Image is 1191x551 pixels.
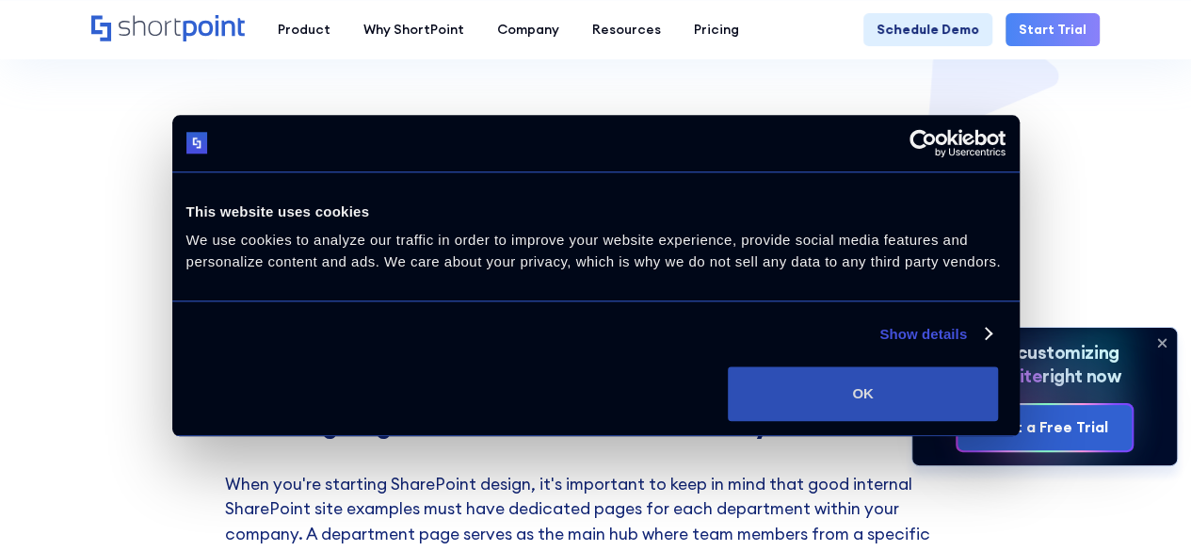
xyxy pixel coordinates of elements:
[1006,13,1100,46] a: Start Trial
[694,20,739,40] div: Pricing
[346,13,480,46] a: Why ShortPoint
[497,20,559,40] div: Company
[575,13,677,46] a: Resources
[278,20,330,40] div: Product
[879,323,990,346] a: Show details
[480,13,575,46] a: Company
[225,409,967,439] h2: Designing Internal SharePoint sites for your business
[363,20,464,40] div: Why ShortPoint
[841,129,1006,157] a: Usercentrics Cookiebot - opens in a new window
[186,201,1006,223] div: This website uses cookies
[186,133,208,154] img: logo
[863,13,992,46] a: Schedule Demo
[728,366,998,421] button: OK
[592,20,661,40] div: Resources
[261,13,346,46] a: Product
[958,405,1131,451] a: Start a Free Trial
[677,13,755,46] a: Pricing
[91,15,245,43] a: Home
[981,416,1107,439] div: Start a Free Trial
[186,232,1001,269] span: We use cookies to analyze our traffic in order to improve your website experience, provide social...
[1097,461,1191,551] iframe: Chat Widget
